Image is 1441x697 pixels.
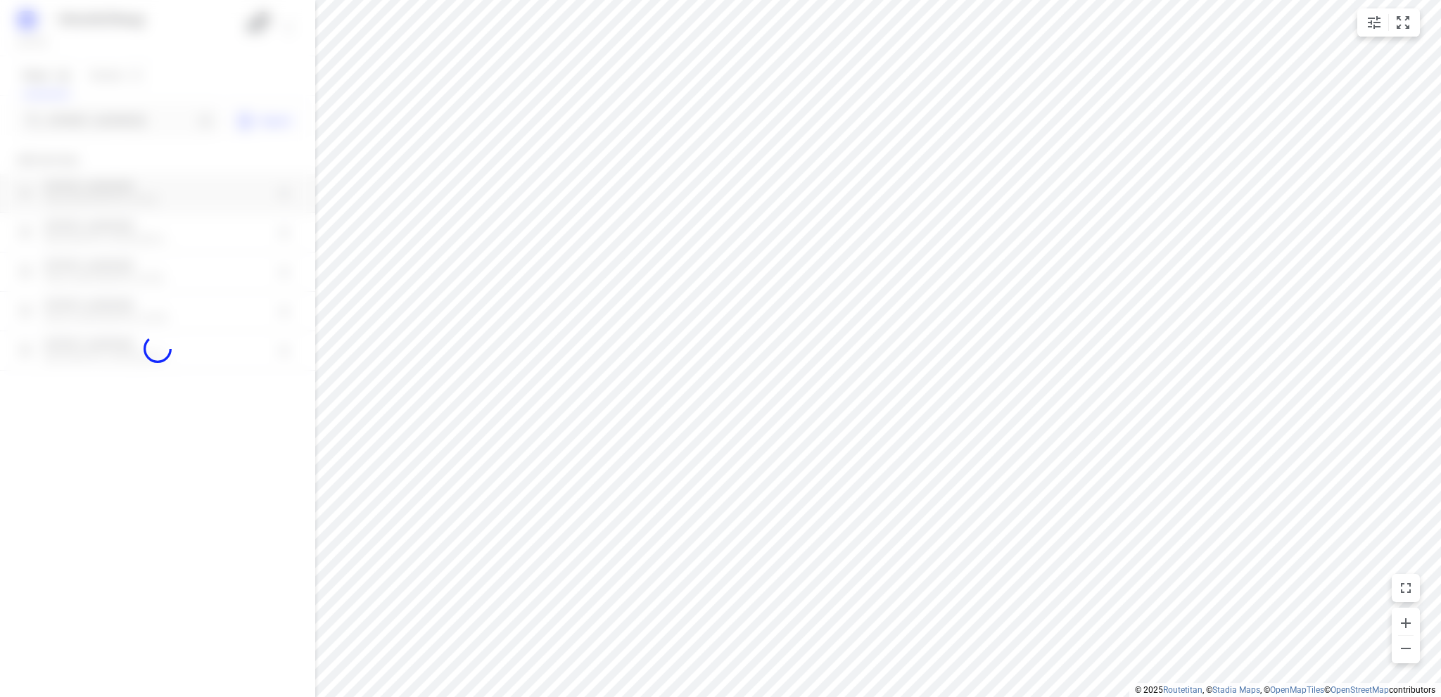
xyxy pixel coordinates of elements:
a: Stadia Maps [1212,685,1260,695]
a: Routetitan [1163,685,1202,695]
div: small contained button group [1357,8,1420,37]
li: © 2025 , © , © © contributors [1135,685,1435,695]
button: Fit zoom [1389,8,1417,37]
a: OpenMapTiles [1270,685,1324,695]
button: Map settings [1360,8,1388,37]
a: OpenStreetMap [1331,685,1389,695]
